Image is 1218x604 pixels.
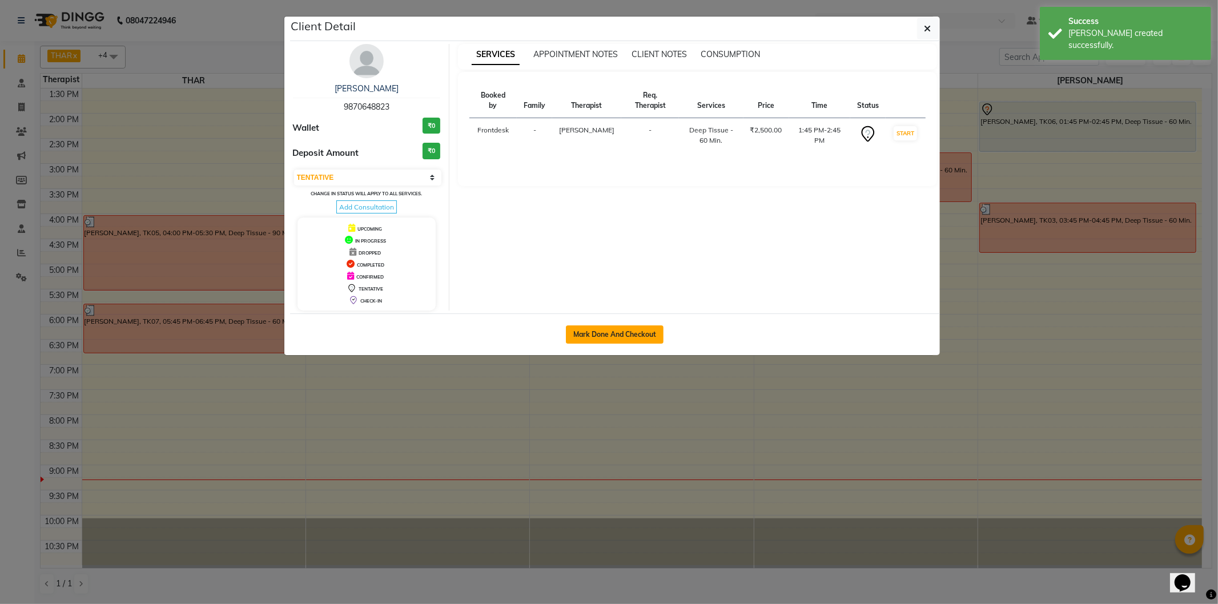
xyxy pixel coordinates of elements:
[701,49,760,59] span: CONSUMPTION
[517,83,552,118] th: Family
[469,83,517,118] th: Booked by
[1170,558,1207,593] iframe: chat widget
[336,200,397,214] span: Add Consultation
[559,126,614,134] span: [PERSON_NAME]
[789,83,851,118] th: Time
[335,83,399,94] a: [PERSON_NAME]
[293,147,359,160] span: Deposit Amount
[632,49,687,59] span: CLIENT NOTES
[359,250,381,256] span: DROPPED
[1068,27,1203,51] div: Bill created successfully.
[355,238,386,244] span: IN PROGRESS
[1068,15,1203,27] div: Success
[291,18,356,35] h5: Client Detail
[357,226,382,232] span: UPCOMING
[621,83,679,118] th: Req. Therapist
[311,191,422,196] small: Change in status will apply to all services.
[423,118,440,134] h3: ₹0
[517,118,552,153] td: -
[750,125,782,135] div: ₹2,500.00
[743,83,789,118] th: Price
[472,45,520,65] span: SERVICES
[679,83,743,118] th: Services
[356,274,384,280] span: CONFIRMED
[533,49,618,59] span: APPOINTMENT NOTES
[423,143,440,159] h3: ₹0
[789,118,851,153] td: 1:45 PM-2:45 PM
[293,122,320,135] span: Wallet
[621,118,679,153] td: -
[360,298,382,304] span: CHECK-IN
[357,262,384,268] span: COMPLETED
[894,126,917,140] button: START
[359,286,383,292] span: TENTATIVE
[552,83,621,118] th: Therapist
[469,118,517,153] td: Frontdesk
[850,83,886,118] th: Status
[686,125,736,146] div: Deep Tissue - 60 Min.
[349,44,384,78] img: avatar
[344,102,389,112] span: 9870648823
[566,325,664,344] button: Mark Done And Checkout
